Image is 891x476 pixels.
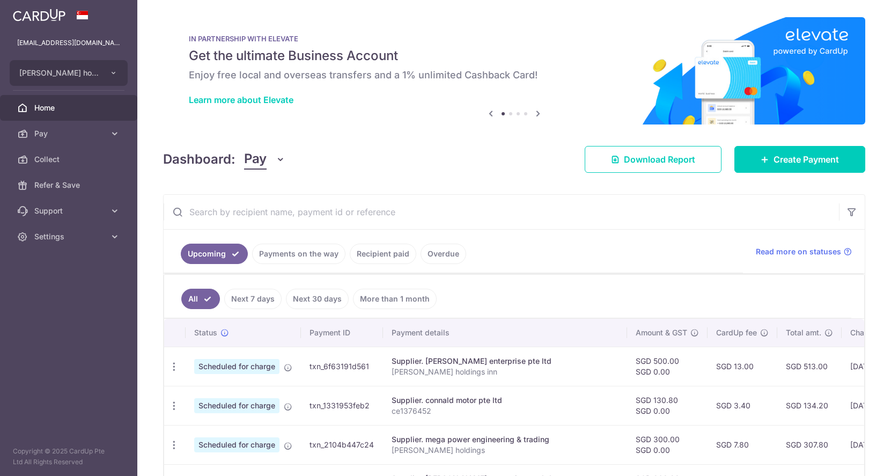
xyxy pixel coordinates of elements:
a: Recipient paid [350,244,416,264]
span: CardUp fee [716,327,757,338]
th: Payment details [383,319,627,347]
td: SGD 130.80 SGD 0.00 [627,386,708,425]
a: Read more on statuses [756,246,852,257]
h5: Get the ultimate Business Account [189,47,840,64]
span: Read more on statuses [756,246,841,257]
td: SGD 500.00 SGD 0.00 [627,347,708,386]
img: CardUp [13,9,65,21]
a: Overdue [421,244,466,264]
a: Download Report [585,146,721,173]
span: Home [34,102,105,113]
span: Pay [244,149,267,170]
a: All [181,289,220,309]
span: Total amt. [786,327,821,338]
button: Pay [244,149,285,170]
a: Next 7 days [224,289,282,309]
p: [EMAIL_ADDRESS][DOMAIN_NAME] [17,38,120,48]
div: Supplier. connald motor pte ltd [392,395,618,406]
th: Payment ID [301,319,383,347]
td: SGD 13.00 [708,347,777,386]
a: More than 1 month [353,289,437,309]
span: Scheduled for charge [194,437,279,452]
p: [PERSON_NAME] holdings [392,445,618,456]
td: SGD 300.00 SGD 0.00 [627,425,708,464]
input: Search by recipient name, payment id or reference [164,195,839,229]
span: Amount & GST [636,327,687,338]
p: [PERSON_NAME] holdings inn [392,367,618,377]
span: Status [194,327,217,338]
td: SGD 134.20 [777,386,842,425]
td: SGD 307.80 [777,425,842,464]
a: Create Payment [734,146,865,173]
span: Refer & Save [34,180,105,191]
span: Scheduled for charge [194,359,279,374]
td: txn_6f63191d561 [301,347,383,386]
span: [PERSON_NAME] holdings inn bike leasing pte ltd [19,68,99,78]
a: Learn more about Elevate [189,94,293,105]
a: Next 30 days [286,289,349,309]
td: SGD 7.80 [708,425,777,464]
span: Scheduled for charge [194,398,279,413]
img: Renovation banner [163,17,865,125]
div: Supplier. [PERSON_NAME] enterprise pte ltd [392,356,618,367]
span: Download Report [624,153,695,166]
div: Supplier. mega power engineering & trading [392,434,618,445]
span: Pay [34,128,105,139]
span: Collect [34,154,105,165]
td: SGD 513.00 [777,347,842,386]
td: txn_1331953feb2 [301,386,383,425]
td: txn_2104b447c24 [301,425,383,464]
h6: Enjoy free local and overseas transfers and a 1% unlimited Cashback Card! [189,69,840,82]
a: Upcoming [181,244,248,264]
button: [PERSON_NAME] holdings inn bike leasing pte ltd [10,60,128,86]
span: Support [34,206,105,216]
p: IN PARTNERSHIP WITH ELEVATE [189,34,840,43]
p: ce1376452 [392,406,618,416]
h4: Dashboard: [163,150,235,169]
span: Settings [34,231,105,242]
a: Payments on the way [252,244,345,264]
td: SGD 3.40 [708,386,777,425]
span: Create Payment [774,153,839,166]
